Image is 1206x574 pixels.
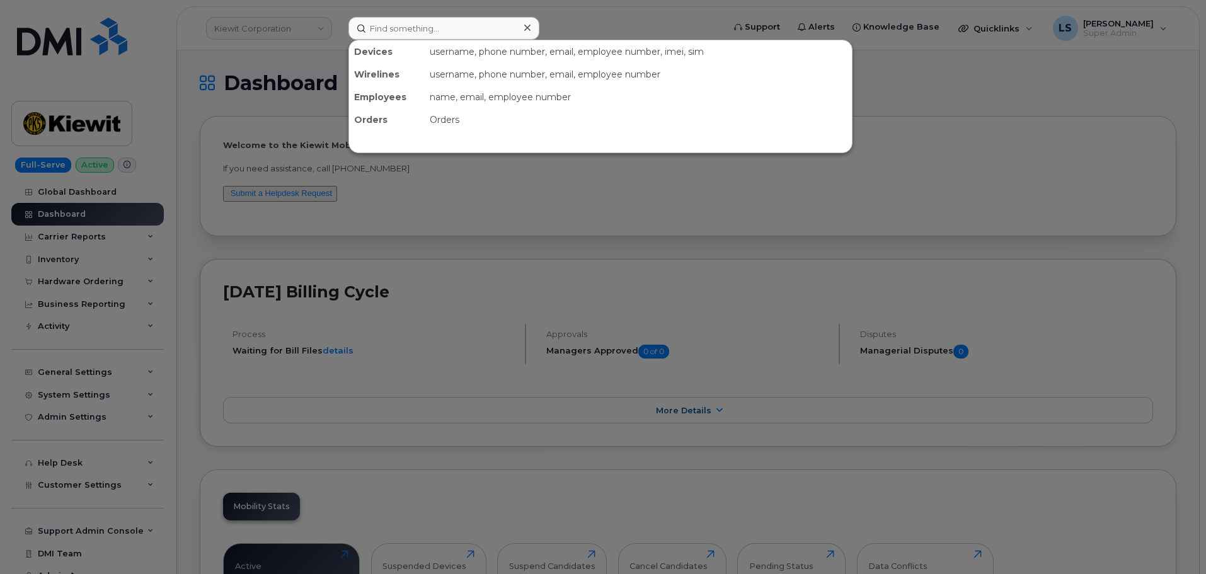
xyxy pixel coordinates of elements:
[349,40,425,63] div: Devices
[349,63,425,86] div: Wirelines
[1151,519,1197,565] iframe: Messenger Launcher
[349,108,425,131] div: Orders
[425,63,852,86] div: username, phone number, email, employee number
[425,86,852,108] div: name, email, employee number
[425,108,852,131] div: Orders
[425,40,852,63] div: username, phone number, email, employee number, imei, sim
[349,86,425,108] div: Employees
